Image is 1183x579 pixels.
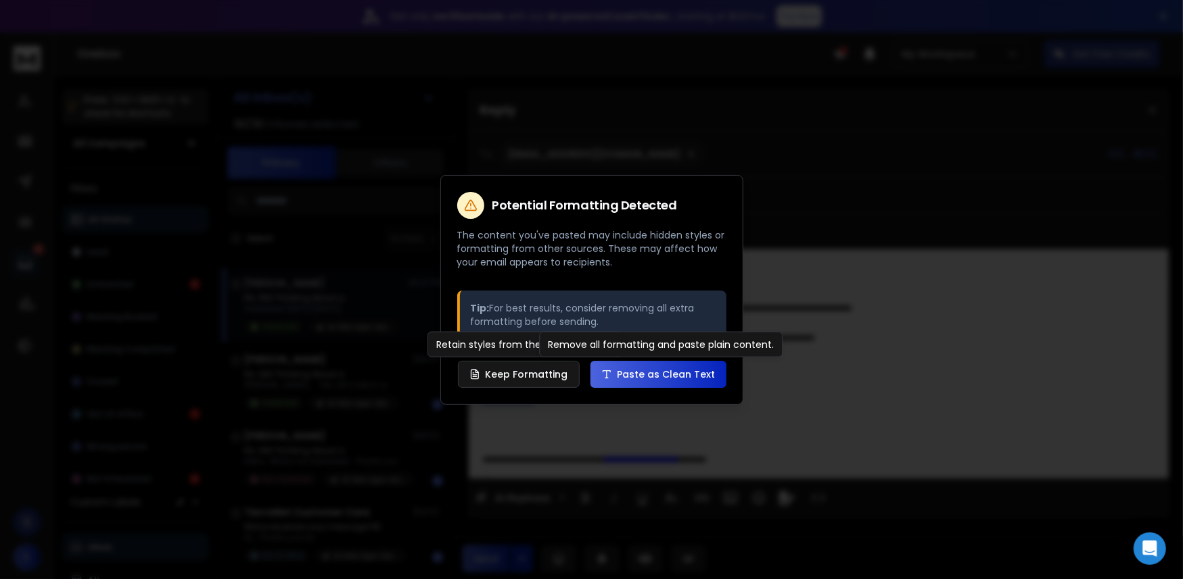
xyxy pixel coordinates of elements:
div: Open Intercom Messenger [1134,532,1166,565]
button: Paste as Clean Text [590,361,726,388]
button: Keep Formatting [458,361,580,388]
strong: Tip: [471,301,490,315]
p: The content you've pasted may include hidden styles or formatting from other sources. These may a... [457,228,726,269]
p: For best results, consider removing all extra formatting before sending. [471,301,716,328]
div: Remove all formatting and paste plain content. [539,332,783,357]
h2: Potential Formatting Detected [492,199,677,211]
div: Retain styles from the original source. [427,332,624,357]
